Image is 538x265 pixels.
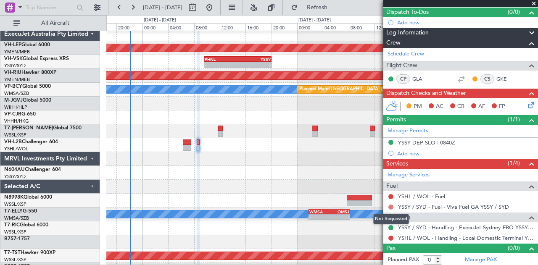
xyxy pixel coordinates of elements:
[388,171,430,179] a: Manage Services
[330,215,349,220] div: -
[414,102,422,111] span: PM
[508,8,520,16] span: (0/0)
[4,112,36,117] a: VP-CJRG-650
[194,23,220,31] div: 08:00
[309,215,329,220] div: -
[144,17,176,24] div: [DATE] - [DATE]
[386,8,429,17] span: Dispatch To-Dos
[4,195,24,200] span: N8998K
[205,62,238,67] div: -
[4,173,26,180] a: YSSY/SYD
[4,223,20,228] span: T7-RIC
[4,167,61,172] a: N604AUChallenger 604
[116,23,142,31] div: 20:00
[397,19,534,26] div: Add new
[4,209,37,214] a: T7-ELLYG-550
[272,23,297,31] div: 20:00
[205,57,238,62] div: PHNL
[245,23,271,31] div: 16:00
[4,195,52,200] a: N8998KGlobal 6000
[374,23,400,31] div: 12:00
[388,50,424,58] a: Schedule Crew
[309,209,329,214] div: WMSA
[4,167,25,172] span: N604AU
[373,214,409,224] div: Not Requested
[4,201,26,207] a: WSSL/XSP
[4,257,26,263] a: WSSL/XSP
[4,236,30,241] a: B757-1757
[330,209,349,214] div: OMSJ
[300,5,335,10] span: Refresh
[4,229,26,235] a: WSSL/XSP
[386,159,408,169] span: Services
[4,215,29,221] a: WMSA/SZB
[298,17,331,24] div: [DATE] - [DATE]
[238,57,271,62] div: YSSY
[287,1,338,14] button: Refresh
[397,150,534,157] div: Add new
[4,209,23,214] span: T7-ELLY
[4,84,22,89] span: VP-BCY
[4,132,26,138] a: WSSL/XSP
[396,74,410,84] div: CP
[398,193,445,200] a: YSHL / WOL - Fuel
[4,118,29,124] a: VHHH/HKG
[323,23,348,31] div: 04:00
[220,23,245,31] div: 12:00
[508,244,520,252] span: (0/0)
[238,62,271,67] div: -
[412,75,431,83] a: GLA
[388,256,419,264] label: Planned PAX
[4,236,21,241] span: B757-1
[386,115,406,125] span: Permits
[386,38,401,48] span: Crew
[457,102,464,111] span: CR
[508,159,520,168] span: (1/4)
[465,256,497,264] a: Manage PAX
[349,23,374,31] div: 08:00
[299,83,440,96] div: Planned Maint [GEOGRAPHIC_DATA] ([GEOGRAPHIC_DATA] Intl)
[4,49,30,55] a: YMEN/MEB
[386,244,396,253] span: Pax
[480,74,494,84] div: CS
[4,126,82,131] a: T7-[PERSON_NAME]Global 7500
[4,250,21,255] span: T7-TST
[4,112,21,117] span: VP-CJR
[4,223,48,228] a: T7-RICGlobal 6000
[4,146,28,152] a: YSHL/WOL
[398,139,455,146] div: YSSY DEP SLOT 0840Z
[4,42,50,47] a: VH-LEPGlobal 6000
[436,102,443,111] span: AC
[297,23,323,31] div: 00:00
[386,89,466,98] span: Dispatch Checks and Weather
[4,90,29,97] a: WMSA/SZB
[4,76,30,83] a: YMEN/MEB
[4,139,58,144] a: VH-L2BChallenger 604
[398,224,534,231] a: YSSY / SYD - Handling - ExecuJet Sydney FBO YSSY / SYD
[4,56,23,61] span: VH-VSK
[4,126,53,131] span: T7-[PERSON_NAME]
[398,203,509,210] a: YSSY / SYD - Fuel - Viva Fuel GA YSSY / SYD
[168,23,194,31] div: 04:00
[386,28,429,38] span: Leg Information
[508,115,520,124] span: (1/1)
[4,70,21,75] span: VH-RIU
[4,98,23,103] span: M-JGVJ
[4,98,51,103] a: M-JGVJGlobal 5000
[4,250,55,255] a: T7-TSTHawker 900XP
[398,234,534,241] a: YSHL / WOL - Handling - Local Domestic Terminal YSHL / WOL
[386,181,398,191] span: Fuel
[143,4,182,11] span: [DATE] - [DATE]
[388,127,428,135] a: Manage Permits
[4,42,21,47] span: VH-LEP
[142,23,168,31] div: 00:00
[4,56,69,61] a: VH-VSKGlobal Express XRS
[496,75,515,83] a: GKE
[478,102,485,111] span: AF
[4,63,26,69] a: YSSY/SYD
[22,20,89,26] span: All Aircraft
[4,104,27,110] a: WIHH/HLP
[386,61,417,71] span: Flight Crew
[4,84,51,89] a: VP-BCYGlobal 5000
[9,16,91,30] button: All Aircraft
